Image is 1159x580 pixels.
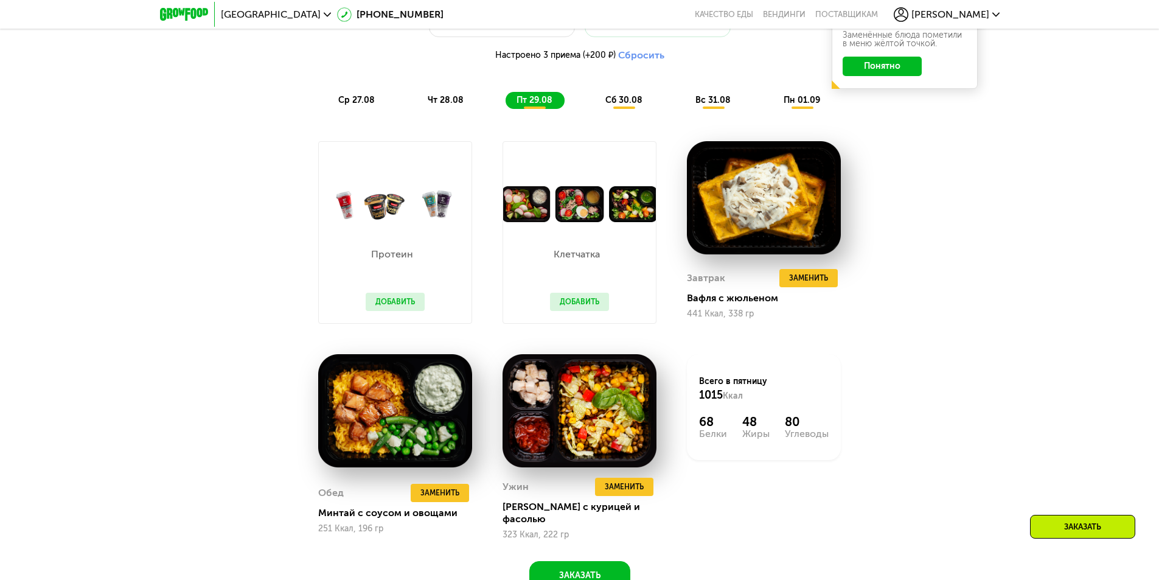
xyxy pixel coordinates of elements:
[815,10,878,19] div: поставщикам
[495,51,616,60] span: Настроено 3 приема (+200 ₽)
[550,250,603,259] p: Клетчатка
[337,7,444,22] a: [PHONE_NUMBER]
[742,414,770,429] div: 48
[687,269,725,287] div: Завтрак
[550,293,609,311] button: Добавить
[695,10,753,19] a: Качество еды
[503,530,656,540] div: 323 Ккал, 222 гр
[699,414,727,429] div: 68
[699,376,829,402] div: Всего в пятницу
[843,31,967,48] div: Заменённые блюда пометили в меню жёлтой точкой.
[699,388,723,402] span: 1015
[723,391,743,401] span: Ккал
[618,49,664,61] button: Сбросить
[1030,515,1135,539] div: Заказать
[318,507,482,519] div: Минтай с соусом и овощами
[911,10,989,19] span: [PERSON_NAME]
[420,487,459,499] span: Заменить
[366,293,425,311] button: Добавить
[605,481,644,493] span: Заменить
[785,429,829,439] div: Углеводы
[695,95,731,105] span: вс 31.08
[784,95,820,105] span: пн 01.09
[428,95,464,105] span: чт 28.08
[595,478,653,496] button: Заменить
[687,292,851,304] div: Вафля с жюльеном
[221,10,321,19] span: [GEOGRAPHIC_DATA]
[687,309,841,319] div: 441 Ккал, 338 гр
[785,414,829,429] div: 80
[318,484,344,502] div: Обед
[503,478,529,496] div: Ужин
[318,524,472,534] div: 251 Ккал, 196 гр
[366,250,419,259] p: Протеин
[503,501,666,525] div: [PERSON_NAME] с курицей и фасолью
[338,95,375,105] span: ср 27.08
[411,484,469,502] button: Заменить
[517,95,552,105] span: пт 29.08
[742,429,770,439] div: Жиры
[699,429,727,439] div: Белки
[843,57,922,76] button: Понятно
[605,95,642,105] span: сб 30.08
[779,269,838,287] button: Заменить
[789,272,828,284] span: Заменить
[763,10,806,19] a: Вендинги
